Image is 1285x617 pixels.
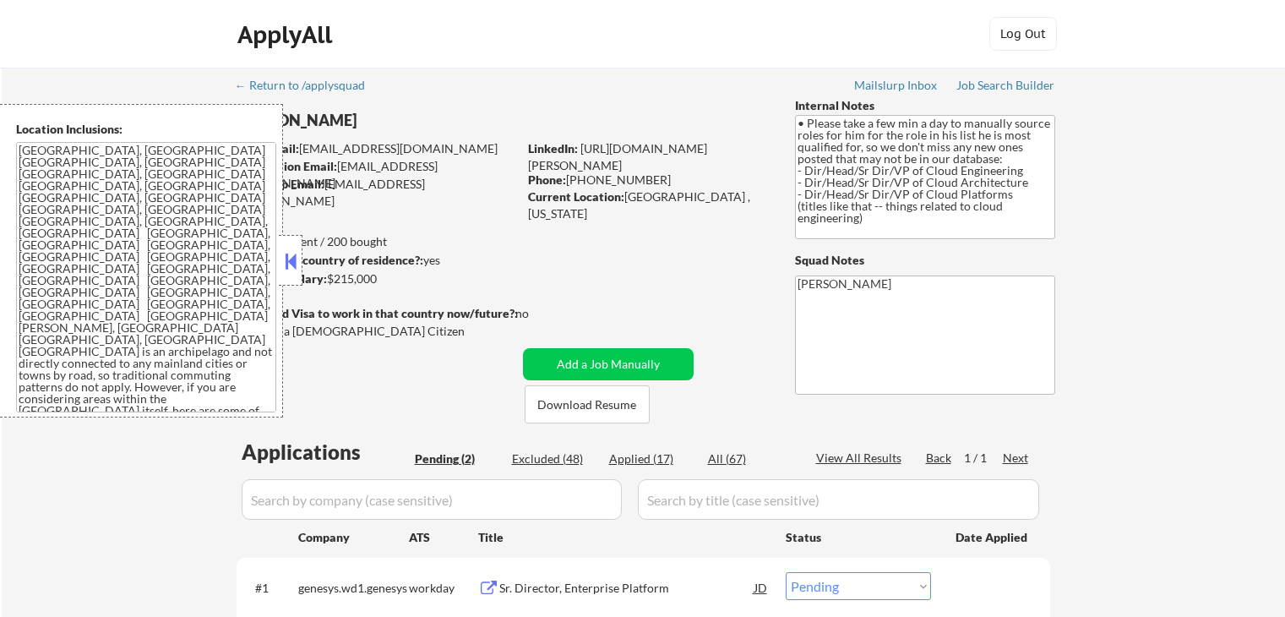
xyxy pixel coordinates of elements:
[964,450,1003,467] div: 1 / 1
[926,450,953,467] div: Back
[528,141,578,156] strong: LinkedIn:
[528,189,624,204] strong: Current Location:
[816,450,907,467] div: View All Results
[242,442,409,462] div: Applications
[525,385,650,423] button: Download Resume
[235,79,381,91] div: ← Return to /applysquad
[16,121,276,138] div: Location Inclusions:
[753,572,770,603] div: JD
[237,158,517,191] div: [EMAIL_ADDRESS][DOMAIN_NAME]
[854,79,939,96] a: Mailslurp Inbox
[236,233,517,250] div: 17 sent / 200 bought
[512,450,596,467] div: Excluded (48)
[528,172,767,188] div: [PHONE_NUMBER]
[242,479,622,520] input: Search by company (case sensitive)
[478,529,770,546] div: Title
[237,306,518,320] strong: Will need Visa to work in that country now/future?:
[989,17,1057,51] button: Log Out
[236,253,423,267] strong: Can work in country of residence?:
[237,140,517,157] div: [EMAIL_ADDRESS][DOMAIN_NAME]
[237,110,584,131] div: [PERSON_NAME]
[786,521,931,552] div: Status
[609,450,694,467] div: Applied (17)
[298,529,409,546] div: Company
[956,529,1030,546] div: Date Applied
[1003,450,1030,467] div: Next
[528,141,707,172] a: [URL][DOMAIN_NAME][PERSON_NAME]
[237,323,522,340] div: Yes, I am a [DEMOGRAPHIC_DATA] Citizen
[795,97,1055,114] div: Internal Notes
[515,305,564,322] div: no
[956,79,1055,96] a: Job Search Builder
[409,580,478,597] div: workday
[298,580,409,597] div: genesys.wd1.genesys
[708,450,792,467] div: All (67)
[409,529,478,546] div: ATS
[795,252,1055,269] div: Squad Notes
[528,172,566,187] strong: Phone:
[236,270,517,287] div: $215,000
[528,188,767,221] div: [GEOGRAPHIC_DATA] , [US_STATE]
[638,479,1039,520] input: Search by title (case sensitive)
[854,79,939,91] div: Mailslurp Inbox
[235,79,381,96] a: ← Return to /applysquad
[415,450,499,467] div: Pending (2)
[236,252,512,269] div: yes
[523,348,694,380] button: Add a Job Manually
[237,176,517,209] div: [EMAIL_ADDRESS][DOMAIN_NAME]
[499,580,754,597] div: Sr. Director, Enterprise Platform
[237,20,337,49] div: ApplyAll
[956,79,1055,91] div: Job Search Builder
[255,580,285,597] div: #1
